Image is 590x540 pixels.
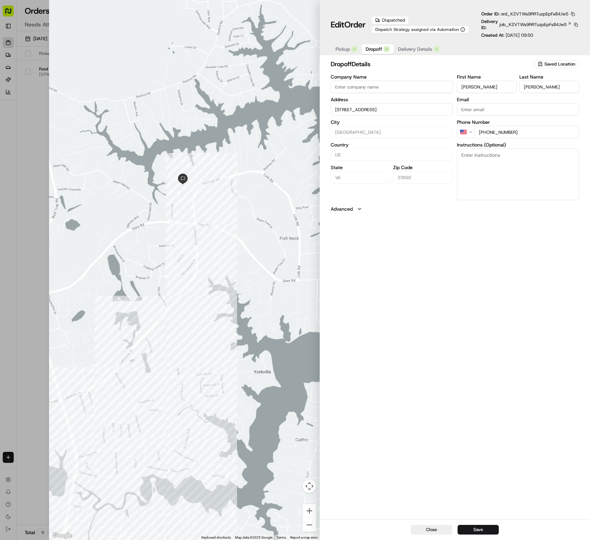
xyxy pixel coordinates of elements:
p: Created At: [481,32,533,38]
a: job_K2VTWs9RRTuzpEpFs84Jw5 [499,22,571,28]
label: Last Name [519,74,579,79]
button: Zoom out [303,518,316,532]
h2: dropoff Details [331,59,532,69]
div: We're available if you need us! [23,72,87,78]
button: Close [411,525,452,535]
a: Open this area in Google Maps (opens a new window) [51,531,73,540]
button: Advanced [331,206,579,212]
span: Order [344,19,366,30]
button: Zoom in [303,504,316,518]
label: Advanced [331,206,353,212]
span: Dropoff [366,46,382,52]
label: Country [331,142,453,147]
div: 💻 [58,100,63,106]
span: Delivery Details [398,46,432,52]
span: API Documentation [65,99,110,106]
span: Pickup [335,46,350,52]
span: [DATE] 09:50 [506,32,533,38]
button: Map camera controls [303,479,316,493]
span: Knowledge Base [14,99,52,106]
span: ord_K2VTWs9RRTuzpEpFs84Jw5 [501,11,568,17]
a: Powered byPylon [48,116,83,121]
label: Zip Code [393,165,453,170]
input: Enter email [457,103,579,116]
input: Enter state [331,171,390,184]
span: Dispatch Strategy assigned via Automation [375,27,459,32]
input: Enter country [331,149,453,161]
button: Dispatch Strategy assigned via Automation [371,26,469,33]
button: Save [458,525,499,535]
div: 📗 [7,100,12,106]
label: City [331,120,453,125]
span: Saved Location [544,61,575,67]
label: First Name [457,74,517,79]
div: Dispatched [371,16,409,24]
p: Order ID: [481,11,568,17]
label: State [331,165,390,170]
input: Enter company name [331,81,453,93]
button: Saved Location [534,59,579,69]
button: Start new chat [117,68,125,76]
button: Keyboard shortcuts [201,535,231,540]
input: Enter zip code [393,171,453,184]
a: 💻API Documentation [55,97,113,109]
span: Pylon [68,116,83,121]
span: Map data ©2025 Google [235,536,272,539]
img: Nash [7,7,21,21]
label: Instructions (Optional) [457,142,579,147]
input: Enter phone number [474,126,579,138]
p: Welcome 👋 [7,27,125,38]
img: Google [51,531,73,540]
a: 📗Knowledge Base [4,97,55,109]
div: Delivery ID: [481,19,579,31]
h1: Edit [331,19,366,30]
div: Start new chat [23,66,113,72]
label: Email [457,97,579,102]
label: Address [331,97,453,102]
input: Clear [18,44,113,51]
span: job_K2VTWs9RRTuzpEpFs84Jw5 [499,22,567,28]
a: Report a map error [290,536,318,539]
input: 210 Jethro Ln, Yorktown, VA 23692, USA [331,103,453,116]
input: Enter first name [457,81,517,93]
label: Phone Number [457,120,579,125]
img: 1736555255976-a54dd68f-1ca7-489b-9aae-adbdc363a1c4 [7,66,19,78]
input: Enter city [331,126,453,138]
label: Company Name [331,74,453,79]
a: Terms (opens in new tab) [276,536,286,539]
input: Enter last name [519,81,579,93]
